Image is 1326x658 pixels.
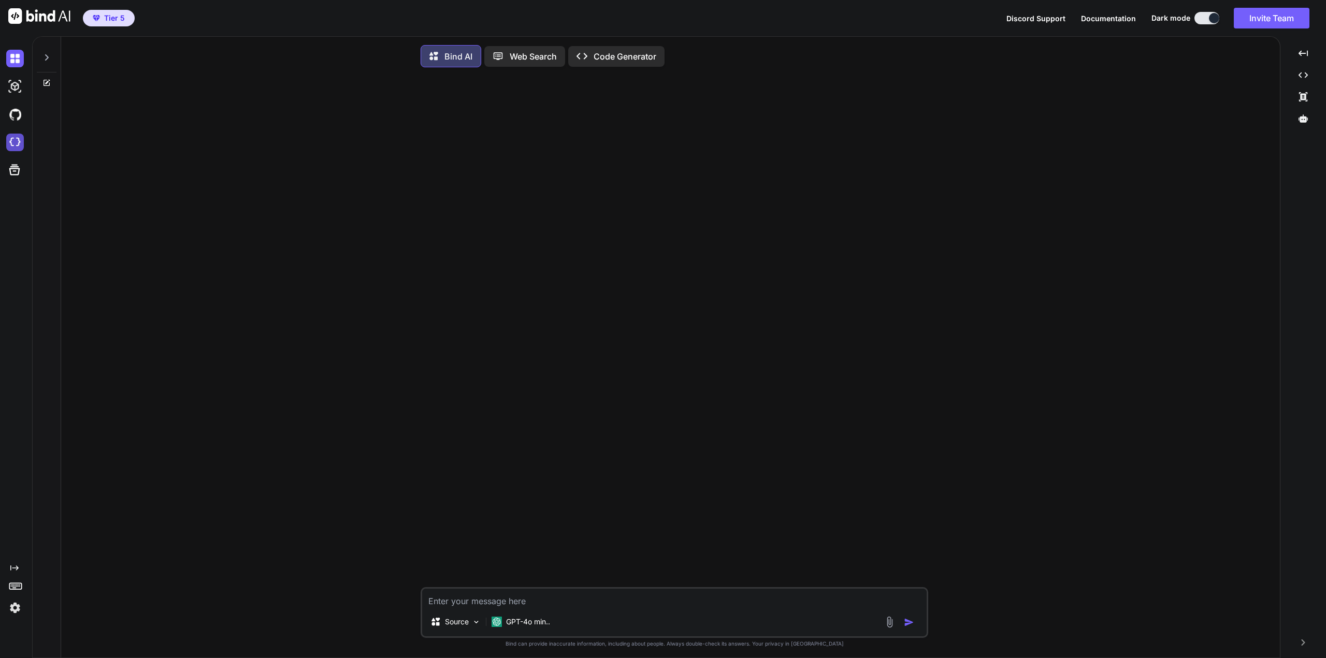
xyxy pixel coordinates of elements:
img: settings [6,599,24,617]
img: attachment [884,616,896,628]
img: icon [904,617,914,627]
p: GPT-4o min.. [506,617,550,627]
p: Bind AI [444,50,472,63]
img: Pick Models [472,618,481,626]
p: Source [445,617,469,627]
button: premiumTier 5 [83,10,135,26]
p: Web Search [510,50,557,63]
span: Tier 5 [104,13,125,23]
img: darkChat [6,50,24,67]
p: Code Generator [594,50,656,63]
p: Bind can provide inaccurate information, including about people. Always double-check its answers.... [421,640,928,648]
img: premium [93,15,100,21]
img: githubDark [6,106,24,123]
button: Invite Team [1234,8,1309,28]
button: Documentation [1081,13,1136,24]
span: Documentation [1081,14,1136,23]
button: Discord Support [1006,13,1065,24]
span: Dark mode [1151,13,1190,23]
span: Discord Support [1006,14,1065,23]
img: cloudideIcon [6,134,24,151]
img: GPT-4o mini [492,617,502,627]
img: Bind AI [8,8,70,24]
img: darkAi-studio [6,78,24,95]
